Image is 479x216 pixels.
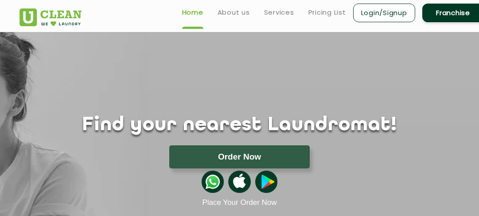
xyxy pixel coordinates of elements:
[218,7,250,18] a: About us
[202,198,276,207] a: Place Your Order Now
[353,4,415,22] a: Login/Signup
[169,145,309,168] button: Order Now
[308,7,346,18] a: Pricing List
[255,171,277,193] img: playstoreicon.png
[202,171,224,193] img: whatsappicon.png
[19,8,82,26] img: UClean Laundry and Dry Cleaning
[228,171,250,193] img: apple-icon.png
[182,7,203,18] a: Home
[264,7,294,18] a: Services
[13,114,467,136] h1: Find your nearest Laundromat!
